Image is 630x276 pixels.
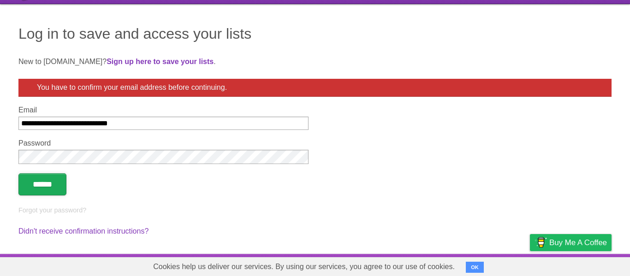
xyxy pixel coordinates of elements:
[530,234,612,251] a: Buy me a coffee
[518,256,542,274] a: Privacy
[18,23,612,45] h1: Log in to save and access your lists
[553,256,612,274] a: Suggest a feature
[18,206,86,214] a: Forgot your password?
[18,106,309,114] label: Email
[144,258,464,276] span: Cookies help us deliver our services. By using our services, you agree to our use of cookies.
[466,262,484,273] button: OK
[535,235,547,250] img: Buy me a coffee
[18,79,612,97] div: You have to confirm your email address before continuing.
[549,235,607,251] span: Buy me a coffee
[487,256,507,274] a: Terms
[407,256,427,274] a: About
[18,139,309,147] label: Password
[107,58,214,65] a: Sign up here to save your lists
[18,227,149,235] a: Didn't receive confirmation instructions?
[438,256,475,274] a: Developers
[18,56,612,67] p: New to [DOMAIN_NAME]? .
